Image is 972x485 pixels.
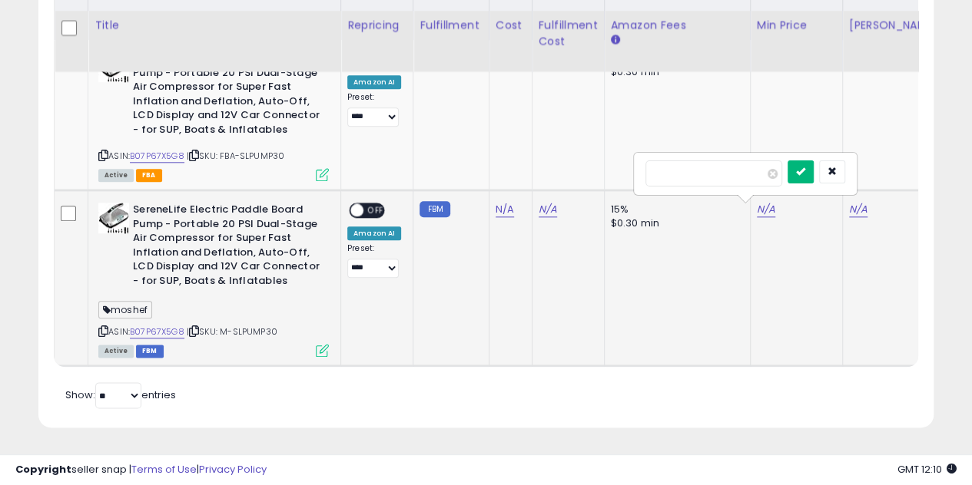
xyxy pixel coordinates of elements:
[347,226,401,240] div: Amazon AI
[611,203,738,216] div: 15%
[65,388,176,402] span: Show: entries
[611,18,744,34] div: Amazon Fees
[757,202,775,217] a: N/A
[347,92,401,127] div: Preset:
[15,462,71,477] strong: Copyright
[98,169,134,182] span: All listings currently available for purchase on Amazon
[130,325,184,338] a: B07P67X5G8
[15,463,267,477] div: seller snap | |
[133,51,320,140] b: SereneLife Electric Paddle Board Pump - Portable 20 PSI Dual-Stage Air Compressor for Super Fast ...
[611,216,738,230] div: $0.30 min
[98,301,152,318] span: moshef
[136,345,164,358] span: FBM
[133,203,320,292] b: SereneLife Electric Paddle Board Pump - Portable 20 PSI Dual-Stage Air Compressor for Super Fast ...
[611,65,738,79] div: $0.30 min
[420,201,450,217] small: FBM
[187,150,284,162] span: | SKU: FBA-SLPUMP30
[420,18,482,34] div: Fulfillment
[187,325,277,338] span: | SKU: M-SLPUMP30
[849,18,940,34] div: [PERSON_NAME]
[611,34,620,48] small: Amazon Fees.
[347,243,401,278] div: Preset:
[130,150,184,163] a: B07P67X5G8
[496,18,526,34] div: Cost
[539,18,598,50] div: Fulfillment Cost
[95,18,334,34] div: Title
[539,202,557,217] a: N/A
[849,202,868,217] a: N/A
[136,169,162,182] span: FBA
[496,202,514,217] a: N/A
[199,462,267,477] a: Privacy Policy
[363,204,388,217] span: OFF
[98,51,329,180] div: ASIN:
[347,75,401,89] div: Amazon AI
[98,203,129,233] img: 41GBF7tkqyL._SL40_.jpg
[757,18,836,34] div: Min Price
[347,18,406,34] div: Repricing
[897,462,957,477] span: 2025-09-17 12:10 GMT
[98,203,329,355] div: ASIN:
[98,345,134,358] span: All listings currently available for purchase on Amazon
[131,462,197,477] a: Terms of Use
